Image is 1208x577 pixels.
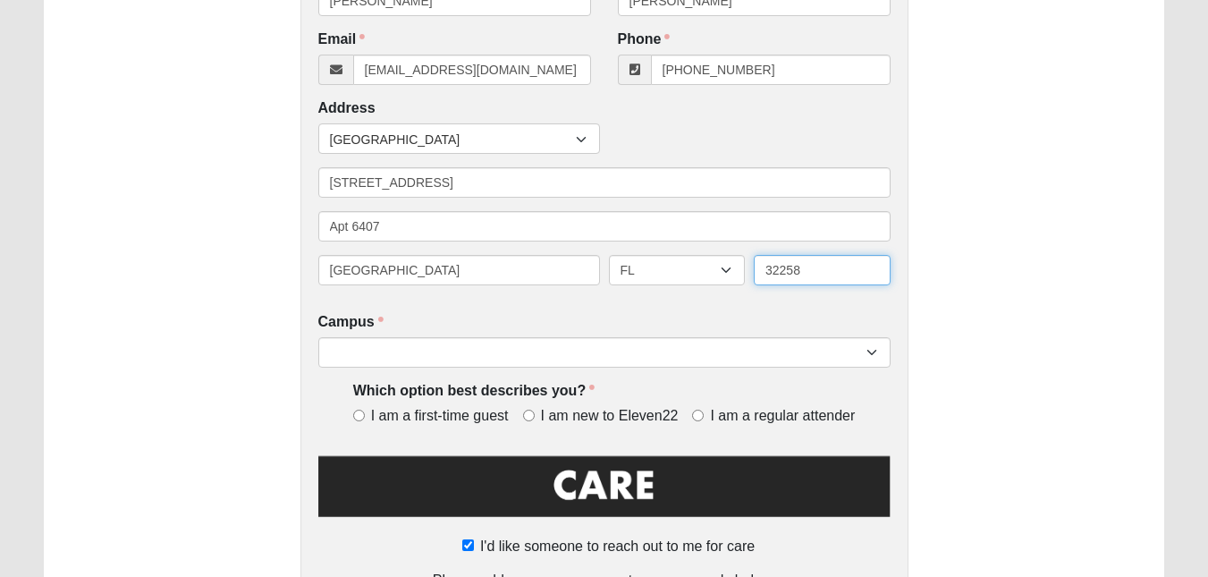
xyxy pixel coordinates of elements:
[754,255,891,285] input: Zip
[692,410,704,421] input: I am a regular attender
[318,167,891,198] input: Address Line 1
[371,406,509,427] span: I am a first-time guest
[318,30,366,50] label: Email
[318,452,891,532] img: Care.png
[710,406,855,427] span: I am a regular attender
[318,312,384,333] label: Campus
[330,124,576,155] span: [GEOGRAPHIC_DATA]
[618,30,671,50] label: Phone
[318,211,891,242] input: Address Line 2
[523,410,535,421] input: I am new to Eleven22
[462,539,474,551] input: I'd like someone to reach out to me for care
[318,255,600,285] input: City
[318,98,376,119] label: Address
[353,381,595,402] label: Which option best describes you?
[480,539,755,554] span: I'd like someone to reach out to me for care
[353,410,365,421] input: I am a first-time guest
[541,406,679,427] span: I am new to Eleven22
